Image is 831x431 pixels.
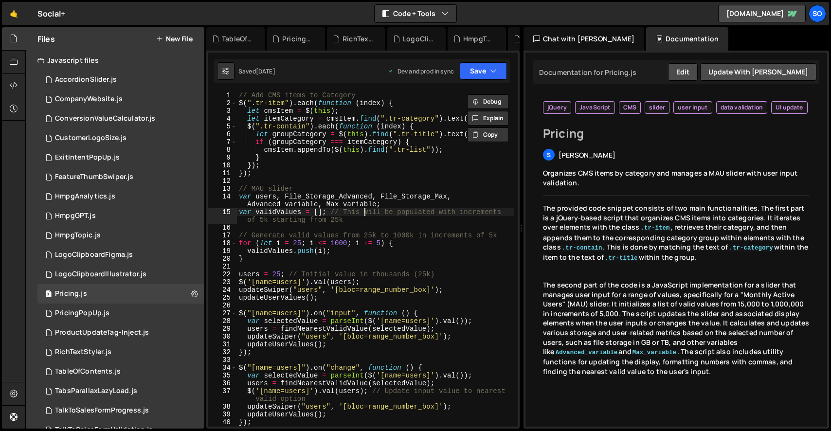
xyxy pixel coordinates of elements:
span: 3 [46,291,52,299]
button: Update with [PERSON_NAME] [700,63,816,81]
div: 16 [208,224,237,232]
div: 17 [208,232,237,239]
span: user input [678,104,708,111]
span: CMS [623,104,636,111]
div: TalkToSalesFormProgress.js [55,406,149,415]
div: 15116/41115.js [37,70,204,90]
div: 2 [208,99,237,107]
span: [PERSON_NAME] [559,150,615,160]
div: 6 [208,130,237,138]
div: 31 [208,341,237,348]
div: 18 [208,239,237,247]
div: Javascript files [26,51,204,70]
div: Chat with [PERSON_NAME] [524,27,644,51]
div: TableOfContents.js [55,367,121,376]
div: 15116/45334.js [37,342,204,362]
p: The second part of the code is a JavaScript implementation for a slider that manages user input f... [543,280,810,376]
div: 15116/45407.js [37,304,204,323]
div: 12 [208,177,237,185]
div: 19 [208,247,237,255]
div: ExitIntentPopUp.js [55,153,120,162]
code: .tr-category [728,244,774,252]
div: 5 [208,123,237,130]
div: 33 [208,356,237,364]
span: JavaScript [579,104,611,111]
div: 15116/40695.js [37,323,204,342]
div: 15116/40643.js [37,284,204,304]
div: 24 [208,286,237,294]
div: Dev and prod in sync [388,67,454,75]
h2: Pricing [543,126,810,141]
div: Saved [238,67,275,75]
div: PricingPopUp.js [55,309,109,318]
button: Copy [467,127,509,142]
code: .tr-contain [561,244,603,252]
div: LogoClipboardIllustrator.js [403,34,434,44]
a: So [809,5,826,22]
div: LogoClipboardFigma.js [55,251,133,259]
div: [DATE] [256,67,275,75]
div: TableOfContents.js [222,34,253,44]
button: Edit [668,63,698,81]
div: LogoClipboardIllustrator.js [55,270,146,279]
div: 15116/45787.js [37,362,204,381]
code: .tr-title [604,254,639,262]
div: 4 [208,115,237,123]
div: 10 [208,162,237,169]
div: TabsParallaxLazyLoad.js [55,387,137,395]
div: 13 [208,185,237,193]
div: 15116/40946.js [37,109,204,128]
div: 34 [208,364,237,372]
div: 15116/41820.js [37,226,204,245]
div: 38 [208,403,237,411]
div: 7 [208,138,237,146]
div: 37 [208,387,237,403]
div: HmpgTopic.js [55,231,101,240]
span: UI update [776,104,803,111]
div: 8 [208,146,237,154]
div: HmpgAnalytics.js [55,192,115,201]
button: New File [156,35,193,43]
div: AccordionSlider.js [55,75,117,84]
: 15116/40336.js [37,245,204,265]
div: Pricing.js [55,289,87,298]
div: 21 [208,263,237,270]
div: Documentation for Pricing.js [536,68,636,77]
div: 15116/40766.js [37,148,204,167]
div: CompanyWebsite.js [55,95,123,104]
div: 27 [208,309,237,317]
div: FeatureThumbSwiper.js [55,173,133,181]
code: Max_variable [632,349,677,357]
div: 15116/40353.js [37,128,204,148]
div: 23 [208,278,237,286]
div: 29 [208,325,237,333]
span: data validation [721,104,763,111]
div: 9 [208,154,237,162]
div: HmpgGPT.js [55,212,96,220]
div: 40 [208,418,237,426]
div: 32 [208,348,237,356]
div: 14 [208,193,237,208]
button: Explain [467,111,509,126]
div: 39 [208,411,237,418]
a: [DOMAIN_NAME] [718,5,806,22]
code: Advanced_variable [555,349,619,357]
div: 11 [208,169,237,177]
div: CustomerLogoSize.js [55,134,126,143]
div: Documentation [646,27,728,51]
div: 15 [208,208,237,224]
div: 1 [208,91,237,99]
div: 15116/40702.js [37,187,204,206]
div: 20 [208,255,237,263]
div: RichTextStyler.js [343,34,374,44]
div: ConversionValueCalculator.js [55,114,155,123]
div: 30 [208,333,237,341]
div: 15116/39536.js [37,381,204,401]
div: RichTextStyler.js [55,348,111,357]
h2: Files [37,34,55,44]
div: 3 [208,107,237,115]
button: Debug [467,94,509,109]
div: 15116/41430.js [37,206,204,226]
div: 25 [208,294,237,302]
